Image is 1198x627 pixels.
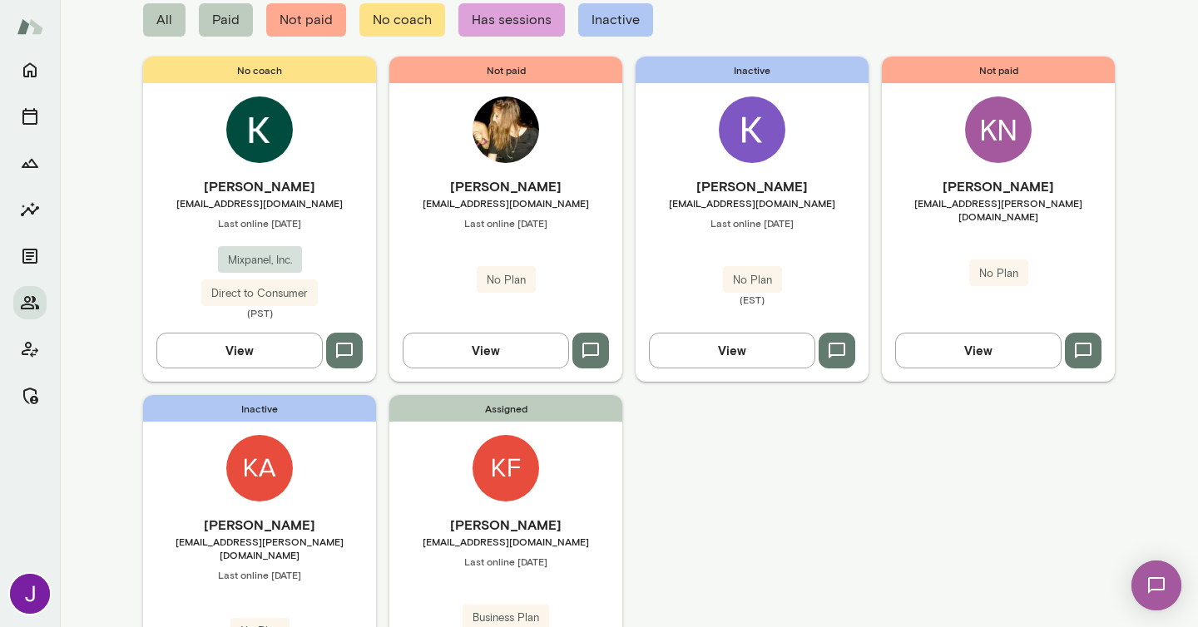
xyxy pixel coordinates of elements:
button: View [895,333,1062,368]
span: Last online [DATE] [389,555,622,568]
span: [EMAIL_ADDRESS][DOMAIN_NAME] [389,196,622,210]
button: Insights [13,193,47,226]
span: No Plan [723,272,782,289]
span: Inactive [578,3,653,37]
span: Last online [DATE] [636,216,869,230]
img: Kara Felson [473,96,539,163]
span: Inactive [143,395,376,422]
button: Sessions [13,100,47,133]
span: Inactive [636,57,869,83]
span: (PST) [143,306,376,319]
span: Not paid [266,3,346,37]
img: Mento [17,11,43,42]
span: Not paid [882,57,1115,83]
button: Manage [13,379,47,412]
span: Last online [DATE] [143,216,376,230]
button: View [403,333,569,368]
img: Kara Liu [719,96,785,163]
button: Home [13,53,47,86]
h6: [PERSON_NAME] [143,515,376,535]
span: Has sessions [458,3,565,37]
div: KN [965,96,1032,163]
h6: [PERSON_NAME] [636,176,869,196]
span: No Plan [969,265,1028,282]
button: Client app [13,333,47,366]
span: Last online [DATE] [389,216,622,230]
span: Assigned [389,395,622,422]
img: Kara Felson [473,435,539,501]
span: (EST) [636,293,869,306]
span: [EMAIL_ADDRESS][DOMAIN_NAME] [143,196,376,210]
span: [EMAIL_ADDRESS][DOMAIN_NAME] [389,535,622,548]
span: All [143,3,186,37]
span: [EMAIL_ADDRESS][DOMAIN_NAME] [636,196,869,210]
span: No Plan [477,272,536,289]
h6: [PERSON_NAME] [389,176,622,196]
h6: [PERSON_NAME] [389,515,622,535]
span: No coach [359,3,445,37]
span: No coach [143,57,376,83]
button: View [156,333,323,368]
span: [EMAIL_ADDRESS][PERSON_NAME][DOMAIN_NAME] [143,535,376,561]
h6: [PERSON_NAME] [882,176,1115,196]
span: Business Plan [463,610,549,626]
span: Not paid [389,57,622,83]
span: Paid [199,3,253,37]
span: Last online [DATE] [143,568,376,581]
button: Documents [13,239,47,273]
span: Direct to Consumer [201,285,318,302]
button: Growth Plan [13,146,47,180]
h6: [PERSON_NAME] [143,176,376,196]
span: [EMAIL_ADDRESS][PERSON_NAME][DOMAIN_NAME] [882,196,1115,223]
button: Members [13,286,47,319]
button: View [649,333,815,368]
img: Kara Bach [226,435,293,501]
img: Kara Barcelon [226,96,293,163]
img: Jocelyn Grodin [10,574,50,614]
span: Mixpanel, Inc. [218,252,302,269]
